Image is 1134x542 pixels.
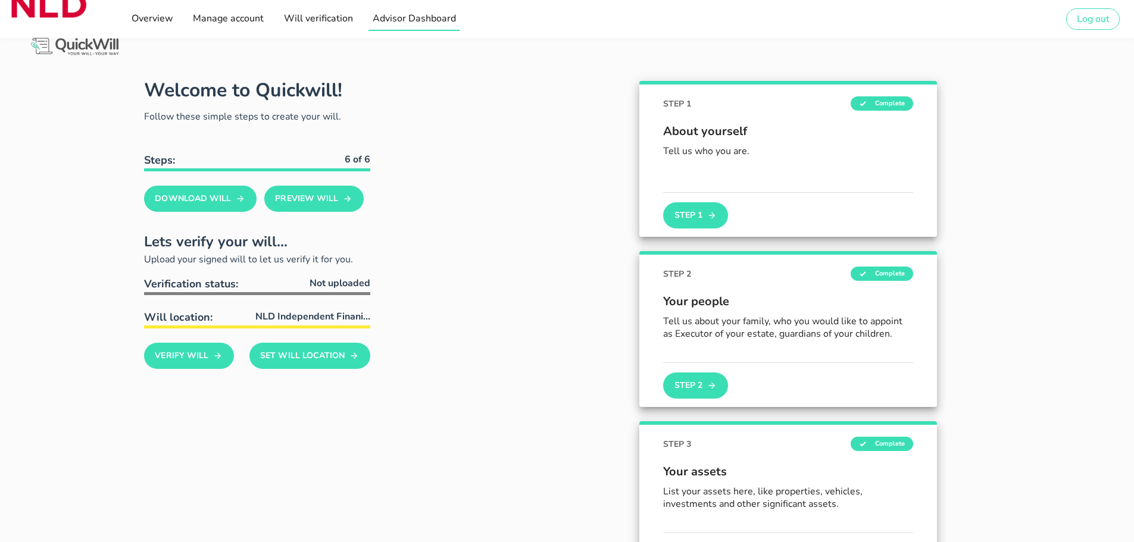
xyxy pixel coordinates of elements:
a: Overview [127,7,176,31]
p: Follow these simple steps to create your will. [144,109,370,124]
p: List your assets here, like properties, vehicles, investments and other significant assets. [663,485,913,510]
span: Advisor Dashboard [372,12,456,25]
span: Your people [663,293,913,311]
span: STEP 1 [663,98,691,110]
span: Overview [130,12,173,25]
p: Tell us who you are. [663,145,913,158]
button: Download Will [144,186,257,212]
a: Will verification [279,7,356,31]
b: 6 of 6 [345,153,370,166]
span: STEP 2 [663,268,691,280]
span: STEP 3 [663,438,691,450]
button: Step 1 [663,202,727,228]
button: Step 2 [663,372,727,399]
span: Complete [851,267,913,281]
button: Preview Will [264,186,364,212]
span: About yourself [663,123,913,140]
span: NLD Independent Finani... [255,309,370,324]
a: Manage account [189,7,267,31]
span: Log out [1076,12,1110,26]
img: Logo [29,36,121,58]
span: Verification status: [144,277,238,291]
span: Manage account [192,12,264,25]
span: Complete [851,96,913,111]
button: Log out [1066,8,1120,30]
h2: Lets verify your will... [144,231,370,252]
p: Upload your signed will to let us verify it for you. [144,252,370,267]
span: Will verification [283,12,352,25]
b: Steps: [144,153,175,167]
p: Tell us about your family, who you would like to appoint as Executor of your estate, guardians of... [663,315,913,340]
span: Your assets [663,463,913,481]
h1: Welcome to Quickwill! [144,77,342,103]
button: Verify Will [144,343,234,369]
a: Advisor Dashboard [368,7,460,31]
button: Set Will Location [249,343,370,369]
span: Complete [851,437,913,451]
span: Not uploaded [310,276,370,290]
span: Will location: [144,310,213,324]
